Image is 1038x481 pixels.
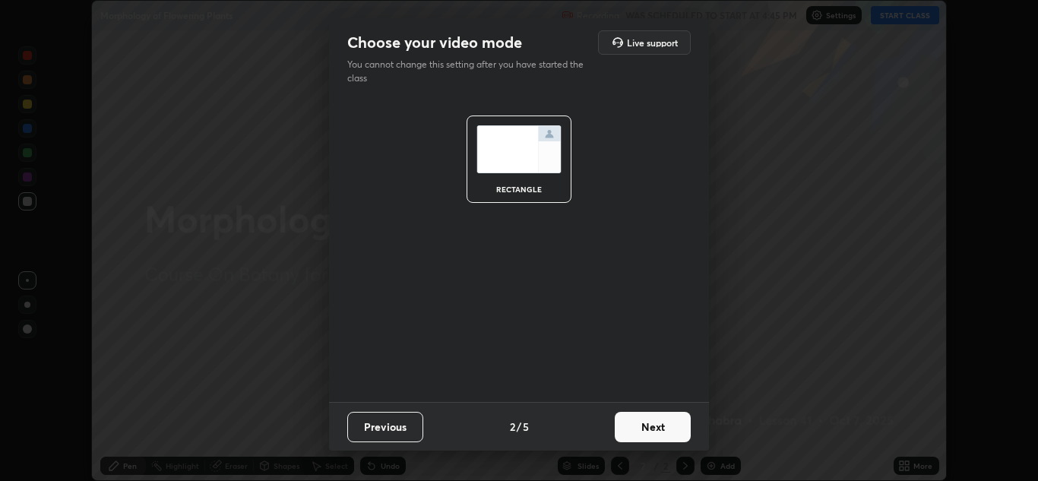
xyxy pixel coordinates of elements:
h4: / [517,419,521,435]
h4: 5 [523,419,529,435]
div: rectangle [489,185,549,193]
p: You cannot change this setting after you have started the class [347,58,593,85]
button: Previous [347,412,423,442]
h4: 2 [510,419,515,435]
img: normalScreenIcon.ae25ed63.svg [476,125,562,173]
h5: Live support [627,38,678,47]
button: Next [615,412,691,442]
h2: Choose your video mode [347,33,522,52]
